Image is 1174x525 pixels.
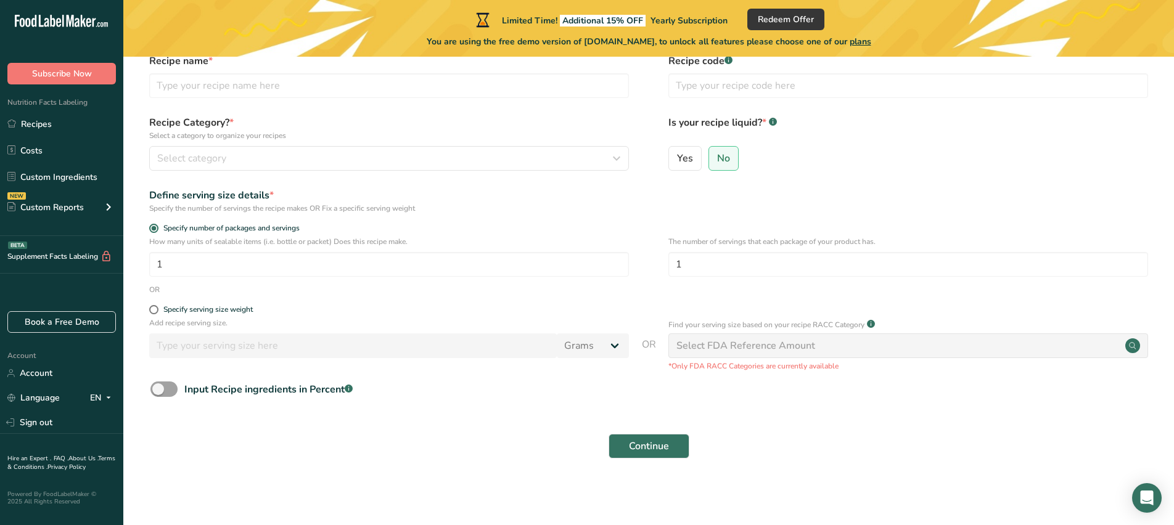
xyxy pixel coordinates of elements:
span: OR [642,337,656,372]
span: Additional 15% OFF [560,15,646,26]
p: Find your serving size based on your recipe RACC Category [668,319,864,330]
span: Specify number of packages and servings [158,224,300,233]
a: Hire an Expert . [7,454,51,463]
div: Define serving size details [149,188,629,203]
label: Is your recipe liquid? [668,115,1148,141]
input: Type your recipe name here [149,73,629,98]
label: Recipe Category? [149,115,629,141]
label: Recipe name [149,54,629,68]
a: Terms & Conditions . [7,454,115,471]
button: Subscribe Now [7,63,116,84]
a: About Us . [68,454,98,463]
span: No [717,152,730,165]
div: EN [90,391,116,405]
span: You are using the free demo version of [DOMAIN_NAME], to unlock all features please choose one of... [427,35,871,48]
p: Select a category to organize your recipes [149,130,629,141]
span: Continue [629,439,669,454]
input: Type your serving size here [149,333,557,358]
button: Select category [149,146,629,171]
button: Redeem Offer [747,9,824,30]
div: BETA [8,242,27,249]
span: Yearly Subscription [651,15,728,26]
div: Specify serving size weight [163,305,253,314]
a: FAQ . [54,454,68,463]
div: Input Recipe ingredients in Percent [184,382,353,397]
input: Type your recipe code here [668,73,1148,98]
div: Limited Time! [474,12,728,27]
a: Privacy Policy [47,463,86,471]
div: Select FDA Reference Amount [676,338,815,353]
span: Select category [157,151,226,166]
p: The number of servings that each package of your product has. [668,236,1148,247]
a: Book a Free Demo [7,311,116,333]
div: Specify the number of servings the recipe makes OR Fix a specific serving weight [149,203,629,214]
div: NEW [7,192,26,200]
p: How many units of sealable items (i.e. bottle or packet) Does this recipe make. [149,236,629,247]
div: Open Intercom Messenger [1132,483,1162,513]
span: Redeem Offer [758,13,814,26]
span: plans [850,36,871,47]
label: Recipe code [668,54,1148,68]
p: Add recipe serving size. [149,317,629,328]
div: Custom Reports [7,201,84,214]
button: Continue [609,434,689,458]
span: Yes [677,152,693,165]
div: OR [149,284,160,295]
div: Powered By FoodLabelMaker © 2025 All Rights Reserved [7,490,116,505]
p: *Only FDA RACC Categories are currently available [668,360,1148,372]
a: Language [7,387,60,409]
span: Subscribe Now [32,67,92,80]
